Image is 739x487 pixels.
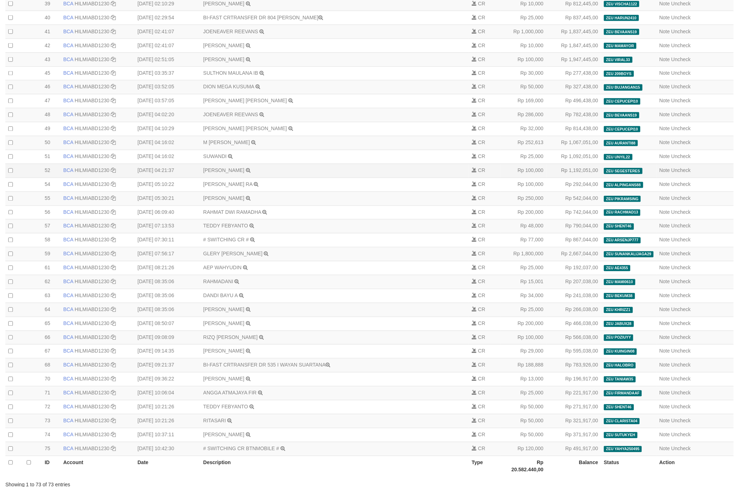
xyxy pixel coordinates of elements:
a: ANGGA ATMAJAYA FIR [203,390,257,396]
span: BCA [63,70,73,76]
td: [DATE] 04:16:02 [135,136,200,150]
span: BCA [63,196,73,201]
a: [PERSON_NAME] [203,43,244,48]
td: Rp 292,044,00 [546,178,601,192]
a: AEP WAHYUDIN [203,265,242,271]
a: HILMIABD1230 [75,265,109,271]
a: Note [659,376,670,382]
a: Uncheck [671,15,691,20]
a: Note [659,112,670,118]
a: Uncheck [671,265,691,271]
a: Copy HILMIABD1230 to clipboard [111,321,116,326]
a: Copy HILMIABD1230 to clipboard [111,182,116,187]
span: ZEU BEVAANS19 [604,112,639,118]
span: ZEU UNYIL22 [604,154,633,160]
a: Note [659,307,670,313]
a: HILMIABD1230 [75,112,109,118]
a: Copy HILMIABD1230 to clipboard [111,446,116,452]
a: HILMIABD1230 [75,335,109,340]
span: CR [478,237,485,243]
td: [DATE] 03:35:37 [135,67,200,80]
td: Rp 200,000 [501,206,546,220]
td: [DATE] 02:29:54 [135,11,200,25]
td: Rp 1,192,051,00 [546,164,601,178]
a: HILMIABD1230 [75,1,109,6]
a: Copy HILMIABD1230 to clipboard [111,432,116,438]
a: HILMIABD1230 [75,223,109,229]
td: [DATE] 04:10:29 [135,122,200,136]
span: 54 [45,182,50,187]
span: CR [478,168,485,173]
a: Copy HILMIABD1230 to clipboard [111,279,116,285]
a: Copy HILMIABD1230 to clipboard [111,98,116,104]
a: HILMIABD1230 [75,321,109,326]
span: ZEU CEPUCEPI10 [604,98,640,104]
a: Uncheck [671,362,691,368]
a: Uncheck [671,182,691,187]
a: HILMIABD1230 [75,362,109,368]
a: Note [659,390,670,396]
span: CR [478,223,485,229]
span: CR [478,98,485,104]
td: Rp 542,044,00 [546,192,601,206]
td: Rp 25,000 [501,150,546,164]
a: Copy HILMIABD1230 to clipboard [111,140,116,146]
a: Copy HILMIABD1230 to clipboard [111,251,116,257]
span: CR [478,140,485,146]
a: Uncheck [671,70,691,76]
td: Rp 790,044,00 [546,220,601,233]
span: 40 [45,15,50,20]
a: Note [659,56,670,62]
span: 45 [45,70,50,76]
a: Copy HILMIABD1230 to clipboard [111,112,116,118]
span: ZEU ALPINGANS88 [604,182,643,188]
a: Note [659,210,670,215]
td: Rp 2,667,044,00 [546,247,601,261]
td: Rp 286,000 [501,108,546,122]
a: Copy HILMIABD1230 to clipboard [111,307,116,313]
span: ZEU VIRAL33 [604,57,633,63]
a: Note [659,84,670,90]
a: Copy HILMIABD1230 to clipboard [111,70,116,76]
a: Uncheck [671,223,691,229]
td: Rp 837,445,00 [546,11,601,25]
a: Uncheck [671,279,691,285]
a: [PERSON_NAME] [203,168,244,173]
a: RITASARI [203,418,226,424]
a: HILMIABD1230 [75,182,109,187]
a: HILMIABD1230 [75,210,109,215]
span: ZEU SEGESTERES [604,168,643,174]
span: CR [478,56,485,62]
a: Uncheck [671,126,691,132]
a: HILMIABD1230 [75,390,109,396]
a: Uncheck [671,112,691,118]
td: [DATE] 04:16:02 [135,150,200,164]
span: 55 [45,196,50,201]
a: Uncheck [671,140,691,146]
a: Copy HILMIABD1230 to clipboard [111,154,116,159]
a: Note [659,251,670,257]
td: Rp 100,000 [501,178,546,192]
span: BCA [63,237,73,243]
a: Uncheck [671,446,691,452]
span: 43 [45,56,50,62]
span: 51 [45,154,50,159]
td: [DATE] 06:09:40 [135,206,200,220]
span: 42 [45,43,50,48]
a: Note [659,29,670,34]
td: [DATE] 07:13:53 [135,220,200,233]
a: Note [659,432,670,438]
a: HILMIABD1230 [75,376,109,382]
a: TEDDY FEBYANTO [203,223,248,229]
a: GLERY [PERSON_NAME] [203,251,263,257]
span: 47 [45,98,50,104]
a: Uncheck [671,210,691,215]
a: Uncheck [671,390,691,396]
a: Copy HILMIABD1230 to clipboard [111,1,116,6]
a: Uncheck [671,335,691,340]
a: HILMIABD1230 [75,29,109,34]
td: Rp 814,438,00 [546,122,601,136]
a: RIZQ [PERSON_NAME] [203,335,258,340]
a: Note [659,98,670,104]
td: [DATE] 08:21:26 [135,261,200,275]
